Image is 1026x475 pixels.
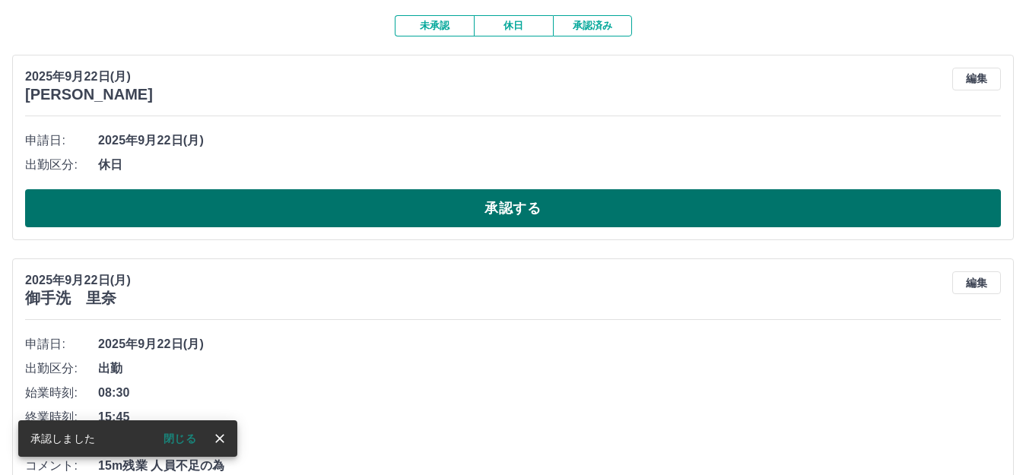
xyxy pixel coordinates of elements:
[98,156,1001,174] span: 休日
[553,15,632,36] button: 承認済み
[30,425,95,452] div: 承認しました
[952,68,1001,90] button: 編集
[25,335,98,353] span: 申請日:
[25,408,98,426] span: 終業時刻:
[25,86,153,103] h3: [PERSON_NAME]
[98,384,1001,402] span: 08:30
[25,290,131,307] h3: 御手洗 里奈
[98,359,1001,378] span: 出勤
[98,131,1001,150] span: 2025年9月22日(月)
[98,432,1001,451] span: 1時間0分
[25,68,153,86] p: 2025年9月22日(月)
[25,271,131,290] p: 2025年9月22日(月)
[25,457,98,475] span: コメント:
[98,408,1001,426] span: 15:45
[952,271,1001,294] button: 編集
[25,384,98,402] span: 始業時刻:
[25,189,1001,227] button: 承認する
[474,15,553,36] button: 休日
[98,335,1001,353] span: 2025年9月22日(月)
[395,15,474,36] button: 未承認
[98,457,1001,475] span: 15m残業 人員不足の為
[25,359,98,378] span: 出勤区分:
[25,131,98,150] span: 申請日:
[25,156,98,174] span: 出勤区分:
[151,427,208,450] button: 閉じる
[208,427,231,450] button: close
